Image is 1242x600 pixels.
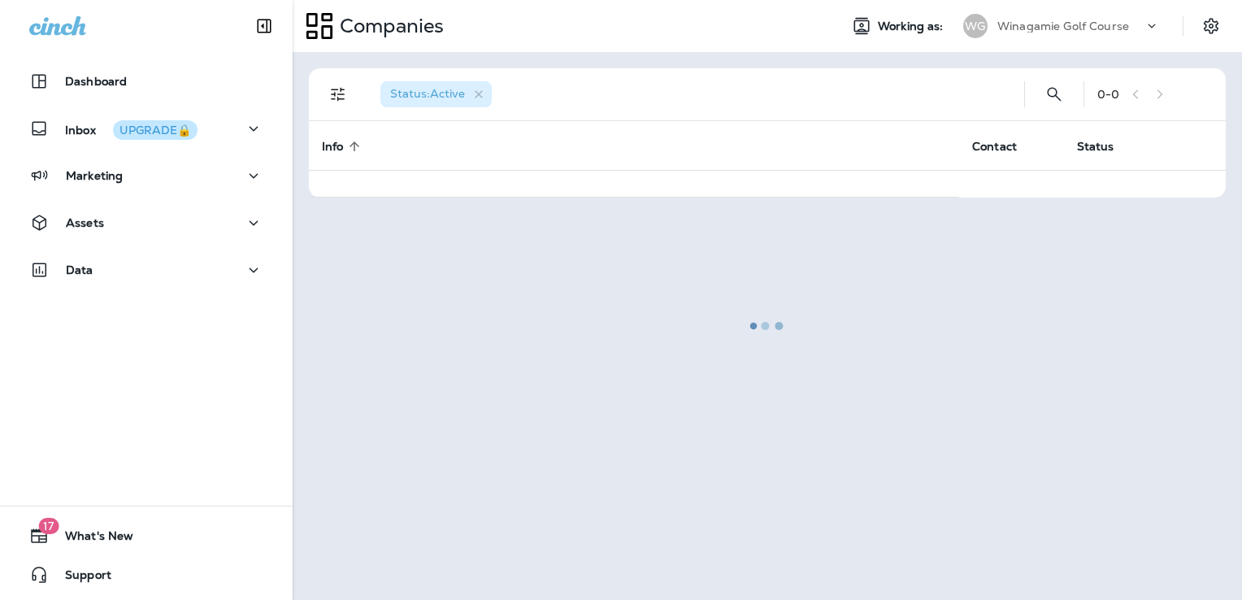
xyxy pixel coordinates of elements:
[66,169,123,182] p: Marketing
[66,263,93,276] p: Data
[878,20,947,33] span: Working as:
[65,120,198,137] p: Inbox
[66,216,104,229] p: Assets
[16,520,276,552] button: 17What's New
[16,559,276,591] button: Support
[16,112,276,145] button: InboxUPGRADE🔒
[1196,11,1226,41] button: Settings
[16,159,276,192] button: Marketing
[997,20,1129,33] p: Winagamie Golf Course
[49,568,111,588] span: Support
[333,14,444,38] p: Companies
[49,529,133,549] span: What's New
[963,14,988,38] div: WG
[113,120,198,140] button: UPGRADE🔒
[65,75,127,88] p: Dashboard
[241,10,287,42] button: Collapse Sidebar
[119,124,191,136] div: UPGRADE🔒
[16,207,276,239] button: Assets
[16,65,276,98] button: Dashboard
[16,254,276,286] button: Data
[38,518,59,534] span: 17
